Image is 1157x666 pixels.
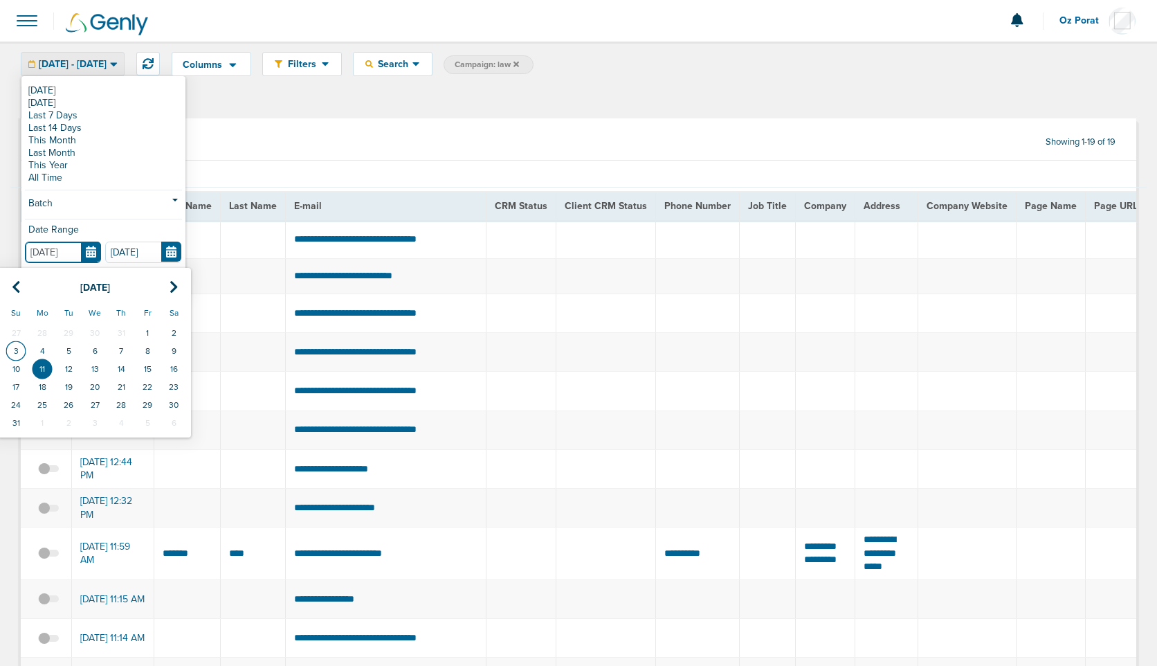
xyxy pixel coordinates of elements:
[134,324,161,342] td: 1
[373,58,412,70] span: Search
[25,109,182,122] a: Last 7 Days
[29,273,161,302] th: Select Month
[21,87,111,118] a: Leads
[134,396,161,414] td: 29
[39,60,107,69] span: [DATE] - [DATE]
[229,200,277,212] span: Last Name
[161,302,187,324] th: Sa
[82,378,108,396] td: 20
[55,342,82,360] td: 5
[108,302,134,324] th: Th
[918,192,1017,220] th: Company Website
[294,200,322,212] span: E-mail
[29,378,55,396] td: 18
[25,134,182,147] a: This Month
[161,342,187,360] td: 9
[72,488,154,527] td: [DATE] 12:32 PM
[664,200,731,212] span: Phone Number
[29,342,55,360] td: 4
[1046,136,1115,148] span: Showing 1-19 of 19
[740,192,796,220] th: Job Title
[556,192,656,220] th: Client CRM Status
[108,324,134,342] td: 31
[55,378,82,396] td: 19
[55,302,82,324] th: Tu
[3,414,29,432] td: 31
[161,396,187,414] td: 30
[25,225,182,242] div: Date Range
[108,360,134,378] td: 14
[82,342,108,360] td: 6
[796,192,855,220] th: Company
[29,396,55,414] td: 25
[3,302,29,324] th: Su
[3,324,29,342] td: 27
[82,414,108,432] td: 3
[134,414,161,432] td: 5
[55,414,82,432] td: 2
[66,13,148,35] img: Genly
[82,324,108,342] td: 30
[29,324,55,342] td: 28
[25,147,182,159] a: Last Month
[183,60,222,70] span: Columns
[495,200,547,212] span: CRM Status
[25,159,182,172] a: This Year
[1059,16,1109,26] span: Oz Porat
[25,97,182,109] a: [DATE]
[1017,192,1086,220] th: Page Name
[855,192,918,220] th: Address
[29,302,55,324] th: Mo
[25,84,182,97] a: [DATE]
[134,360,161,378] td: 15
[3,378,29,396] td: 17
[3,396,29,414] td: 24
[161,324,187,342] td: 2
[161,378,187,396] td: 23
[108,342,134,360] td: 7
[29,414,55,432] td: 1
[134,302,161,324] th: Fr
[55,396,82,414] td: 26
[29,360,55,378] td: 11
[25,196,182,213] a: Batch
[108,396,134,414] td: 28
[282,58,322,70] span: Filters
[72,449,154,488] td: [DATE] 12:44 PM
[108,378,134,396] td: 21
[82,396,108,414] td: 27
[25,172,182,184] a: All Time
[82,302,108,324] th: We
[134,342,161,360] td: 8
[55,324,82,342] td: 29
[72,579,154,618] td: [DATE] 11:15 AM
[72,528,154,580] td: [DATE] 11:59 AM
[3,360,29,378] td: 10
[55,360,82,378] td: 12
[72,619,154,658] td: [DATE] 11:14 AM
[455,59,519,71] span: Campaign: law
[82,360,108,378] td: 13
[161,414,187,432] td: 6
[134,378,161,396] td: 22
[25,122,182,134] a: Last 14 Days
[108,414,134,432] td: 4
[161,360,187,378] td: 16
[3,342,29,360] td: 3
[163,200,212,212] span: First Name
[1094,200,1138,212] span: Page URL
